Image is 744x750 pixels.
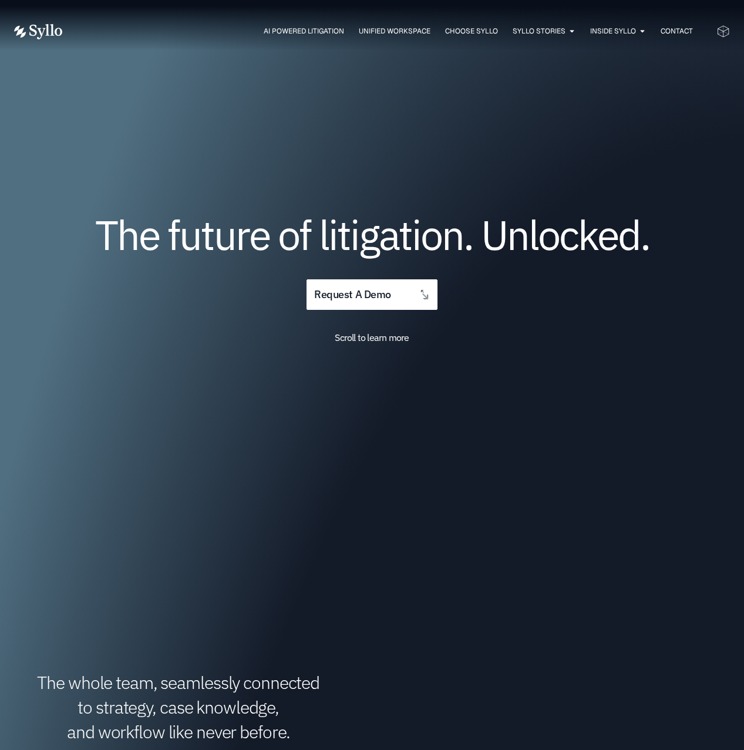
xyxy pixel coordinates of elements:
[86,26,693,37] nav: Menu
[14,24,62,39] img: Vector
[661,26,693,36] a: Contact
[85,215,659,254] h1: The future of litigation. Unlocked.
[590,26,636,36] a: Inside Syllo
[445,26,498,36] a: Choose Syllo
[264,26,344,36] a: AI Powered Litigation
[86,26,693,37] div: Menu Toggle
[14,670,343,744] h1: The whole team, seamlessly connected to strategy, case knowledge, and workflow like never before.
[513,26,565,36] a: Syllo Stories
[307,279,437,310] a: request a demo
[359,26,430,36] a: Unified Workspace
[314,289,390,300] span: request a demo
[335,332,409,343] span: Scroll to learn more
